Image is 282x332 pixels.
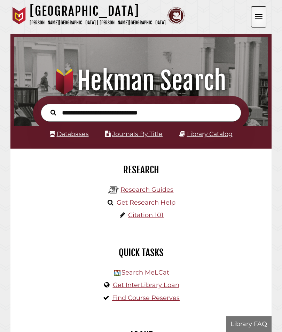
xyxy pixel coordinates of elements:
h2: Quick Tasks [16,247,266,259]
a: Research Guides [120,186,173,193]
i: Search [50,110,56,116]
a: Get InterLibrary Loan [113,281,179,289]
a: Get Research Help [117,199,175,206]
img: Calvin Theological Seminary [167,7,185,24]
a: Search MeLCat [122,269,169,276]
a: Find Course Reserves [112,294,180,302]
button: Search [47,108,60,117]
button: Open the menu [251,6,266,27]
a: Citation 101 [128,211,164,219]
img: Calvin University [10,7,28,24]
h1: [GEOGRAPHIC_DATA] [30,3,166,19]
a: Journals By Title [112,130,163,137]
p: [PERSON_NAME][GEOGRAPHIC_DATA] | [PERSON_NAME][GEOGRAPHIC_DATA] [30,19,166,27]
h2: Research [16,164,266,176]
a: Library Catalog [187,130,233,137]
h1: Hekman Search [18,65,264,96]
img: Hekman Library Logo [108,185,119,195]
a: Databases [50,130,89,137]
img: Hekman Library Logo [114,270,120,276]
